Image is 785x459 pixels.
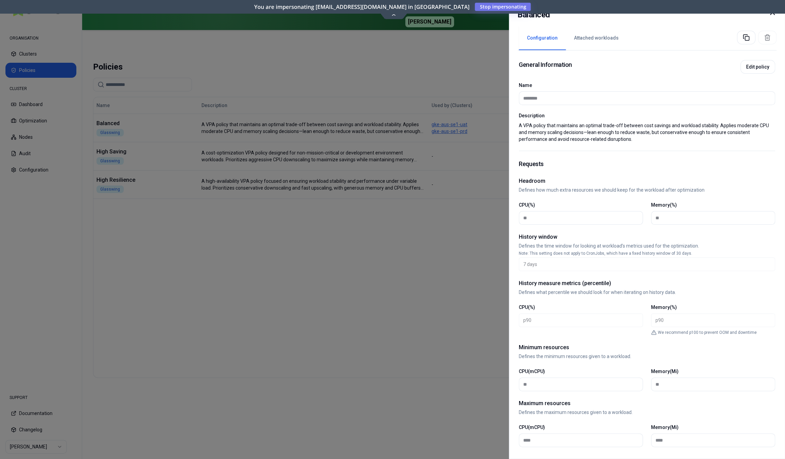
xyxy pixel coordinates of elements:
[519,399,775,408] h2: Maximum resources
[519,60,572,74] h1: General Information
[519,26,566,50] button: Configuration
[519,425,545,430] label: CPU(mCPU)
[517,9,550,21] h2: Balanced
[519,289,775,296] p: Defines what percentile we should look for when iterating on history data.
[519,83,532,88] label: Name
[519,343,775,352] h2: Minimum resources
[519,122,775,143] p: A VPA policy that maintains an optimal trade-off between cost savings and workload stability. App...
[519,242,775,249] p: Defines the time window for looking at workload’s metrics used for the optimization.
[740,60,775,74] button: Edit policy
[519,187,775,193] p: Defines how much extra resources we should keep for the workload after optimization
[519,202,535,208] label: CPU(%)
[519,369,545,374] label: CPU(mCPU)
[658,330,757,335] p: We recommend p100 to prevent OOM and downtime
[519,159,775,169] h1: Requests
[519,113,775,118] label: Description
[651,202,677,208] label: Memory(%)
[519,409,775,416] p: Defines the maximum resources given to a workload.
[651,305,677,310] label: Memory(%)
[566,26,627,50] button: Attached workloads
[519,305,535,310] label: CPU(%)
[519,279,775,287] h2: History measure metrics (percentile)
[651,425,679,430] label: Memory(Mi)
[651,369,679,374] label: Memory(Mi)
[519,353,775,360] p: Defines the minimum resources given to a workload.
[519,251,775,256] p: Note: This setting does not apply to CronJobs, which have a fixed history window of 30 days.
[519,233,775,241] h2: History window
[519,177,775,185] h2: Headroom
